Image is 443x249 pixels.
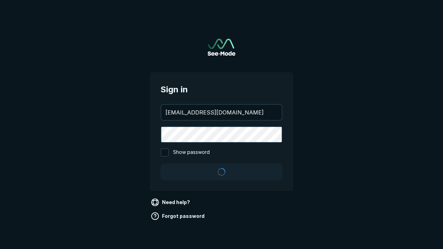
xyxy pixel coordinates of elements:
input: your@email.com [161,105,282,120]
a: Need help? [150,197,193,208]
a: Go to sign in [208,39,235,56]
span: Show password [173,148,210,157]
span: Sign in [161,83,282,96]
img: See-Mode Logo [208,39,235,56]
a: Forgot password [150,211,207,222]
